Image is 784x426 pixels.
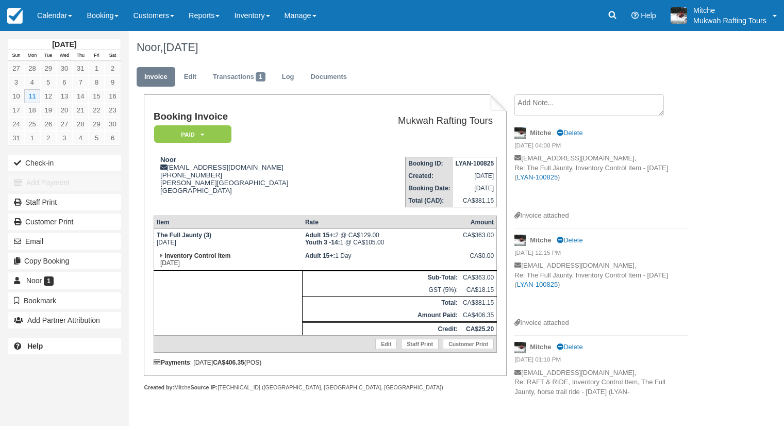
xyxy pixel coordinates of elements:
a: 13 [56,89,72,103]
td: 2 @ CA$129.00 1 @ CA$105.00 [303,229,460,250]
strong: Mitche [530,236,551,244]
a: 18 [24,103,40,117]
strong: Youth 3 -14 [305,239,340,246]
strong: CA$25.20 [466,325,494,333]
strong: Adult 15+ [305,232,335,239]
i: Help [631,12,639,19]
span: Help [641,11,656,20]
td: CA$363.00 [460,271,497,284]
td: GST (5%): [303,284,460,297]
span: 1 [256,72,265,81]
a: 15 [89,89,105,103]
a: 9 [105,75,121,89]
a: 22 [89,103,105,117]
a: Paid [154,125,228,144]
a: 25 [24,117,40,131]
th: Total (CAD): [406,194,453,207]
em: [DATE] 12:15 PM [514,249,688,260]
button: Add Payment [8,174,121,191]
a: Staff Print [8,194,121,210]
a: Staff Print [401,339,439,349]
a: 3 [8,75,24,89]
div: CA$363.00 [463,232,494,247]
a: 4 [73,131,89,145]
td: 1 Day [303,250,460,271]
strong: [DATE] [52,40,76,48]
th: Sun [8,50,24,61]
a: Delete [557,129,582,137]
a: 17 [8,103,24,117]
strong: Mitche [530,129,551,137]
a: 4 [24,75,40,89]
a: 11 [24,89,40,103]
p: Mitche [693,5,766,15]
a: 29 [40,61,56,75]
th: Tue [40,50,56,61]
th: Mon [24,50,40,61]
a: 16 [105,89,121,103]
td: CA$18.15 [460,284,497,297]
div: : [DATE] (POS) [154,359,497,366]
strong: CA$406.35 [213,359,244,366]
a: Edit [176,67,204,87]
a: Delete [557,343,582,351]
th: Sub-Total: [303,271,460,284]
button: Add Partner Attribution [8,312,121,329]
a: 1 [24,131,40,145]
h2: Mukwah Rafting Tours [352,116,493,126]
a: 24 [8,117,24,131]
div: Invoice attached [514,211,688,221]
td: [DATE] [453,170,497,182]
a: 23 [105,103,121,117]
a: 5 [40,75,56,89]
td: [DATE] [154,250,302,271]
th: Created: [406,170,453,182]
a: LYAN-100825 [517,173,558,181]
strong: Noor [160,156,176,163]
th: Total: [303,297,460,309]
a: Log [274,67,302,87]
a: 26 [40,117,56,131]
a: Customer Print [443,339,494,349]
strong: Adult 15+ [305,252,335,259]
a: 29 [89,117,105,131]
a: 30 [105,117,121,131]
a: 2 [40,131,56,145]
th: Fri [89,50,105,61]
div: [EMAIL_ADDRESS][DOMAIN_NAME] [PHONE_NUMBER] [PERSON_NAME][GEOGRAPHIC_DATA] [GEOGRAPHIC_DATA] [154,156,348,207]
p: [EMAIL_ADDRESS][DOMAIN_NAME], Re: RAFT & RIDE, Inventory Control Item, The Full Jaunty, horse tra... [514,368,688,425]
a: Transactions1 [205,67,273,87]
em: Paid [154,125,231,143]
a: 12 [40,89,56,103]
div: Invoice attached [514,318,688,328]
em: [DATE] 04:00 PM [514,141,688,153]
h1: Booking Invoice [154,111,348,122]
span: [DATE] [163,41,198,54]
strong: The Full Jaunty (3) [157,232,211,239]
th: Amount [460,216,497,229]
a: 6 [56,75,72,89]
a: 27 [8,61,24,75]
a: 1 [89,61,105,75]
th: Rate [303,216,460,229]
strong: Created by: [144,384,174,390]
a: LYAN-100825 [517,281,558,288]
th: Credit: [303,322,460,336]
th: Wed [56,50,72,61]
button: Check-in [8,155,121,171]
strong: Source IP: [190,384,218,390]
a: Customer Print [8,214,121,230]
span: 1 [44,276,54,286]
th: Thu [73,50,89,61]
a: 19 [40,103,56,117]
strong: LYAN-100825 [456,160,494,167]
td: [DATE] [453,182,497,194]
div: CA$0.00 [463,252,494,268]
b: Help [27,342,43,350]
td: CA$381.15 [460,297,497,309]
td: CA$381.15 [453,194,497,207]
a: 21 [73,103,89,117]
a: 3 [56,131,72,145]
a: 6 [105,131,121,145]
em: [DATE] 01:10 PM [514,355,688,367]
